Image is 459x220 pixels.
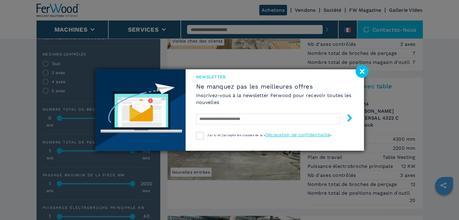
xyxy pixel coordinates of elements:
[196,74,353,80] span: Newsletter
[196,83,353,90] span: Ne manquez pas les meilleures offres
[265,132,330,137] a: Déclaration de confidentialité
[95,69,186,151] img: Newsletter image
[340,112,353,126] button: submit-button
[207,134,265,137] span: J'ai lu et j'accepte les clauses de la «
[196,92,353,106] h6: Inscrivez-vous à la newsletter Ferwood pour recevoir toutes les nouvelles
[330,134,331,137] span: »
